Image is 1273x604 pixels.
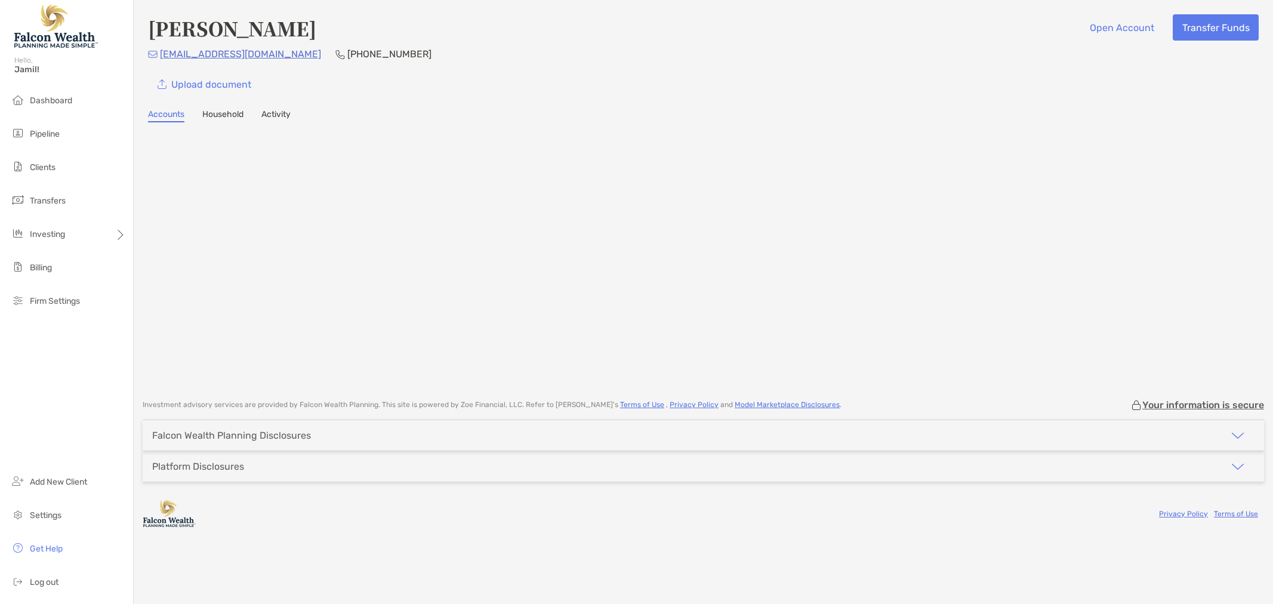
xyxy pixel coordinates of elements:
img: icon arrow [1231,460,1245,474]
button: Transfer Funds [1173,14,1259,41]
a: Terms of Use [1214,510,1258,518]
div: Platform Disclosures [152,461,244,472]
p: Investment advisory services are provided by Falcon Wealth Planning . This site is powered by Zoe... [143,400,842,409]
h4: [PERSON_NAME] [148,14,316,42]
span: Settings [30,510,61,520]
span: Pipeline [30,129,60,139]
img: dashboard icon [11,93,25,107]
img: get-help icon [11,541,25,555]
button: Open Account [1080,14,1163,41]
span: Billing [30,263,52,273]
a: Privacy Policy [1159,510,1208,518]
a: Activity [261,109,291,122]
img: Phone Icon [335,50,345,59]
img: transfers icon [11,193,25,207]
span: Investing [30,229,65,239]
p: [PHONE_NUMBER] [347,47,431,61]
img: icon arrow [1231,429,1245,443]
img: clients icon [11,159,25,174]
img: Email Icon [148,51,158,58]
a: Accounts [148,109,184,122]
a: Upload document [148,71,260,97]
img: settings icon [11,507,25,522]
img: investing icon [11,226,25,241]
img: billing icon [11,260,25,274]
a: Household [202,109,243,122]
p: [EMAIL_ADDRESS][DOMAIN_NAME] [160,47,321,61]
img: logout icon [11,574,25,588]
span: Dashboard [30,95,72,106]
span: Add New Client [30,477,87,487]
img: Falcon Wealth Planning Logo [14,5,98,48]
span: Log out [30,577,58,587]
span: Get Help [30,544,63,554]
span: Clients [30,162,56,172]
a: Model Marketplace Disclosures [735,400,840,409]
span: Firm Settings [30,296,80,306]
img: pipeline icon [11,126,25,140]
img: firm-settings icon [11,293,25,307]
img: button icon [158,79,167,90]
p: Your information is secure [1142,399,1264,411]
span: Transfers [30,196,66,206]
img: add_new_client icon [11,474,25,488]
a: Terms of Use [620,400,664,409]
div: Falcon Wealth Planning Disclosures [152,430,311,441]
span: Jamil! [14,64,126,75]
a: Privacy Policy [670,400,719,409]
img: company logo [143,500,196,527]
